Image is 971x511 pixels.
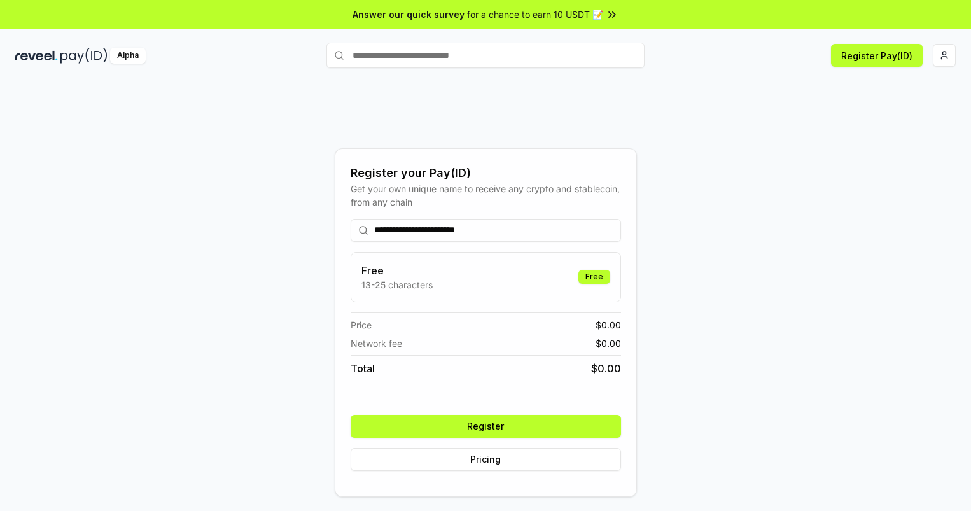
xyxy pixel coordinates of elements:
[60,48,108,64] img: pay_id
[361,263,433,278] h3: Free
[15,48,58,64] img: reveel_dark
[351,448,621,471] button: Pricing
[361,278,433,291] p: 13-25 characters
[831,44,923,67] button: Register Pay(ID)
[353,8,465,21] span: Answer our quick survey
[351,318,372,332] span: Price
[467,8,603,21] span: for a chance to earn 10 USDT 📝
[596,337,621,350] span: $ 0.00
[596,318,621,332] span: $ 0.00
[351,164,621,182] div: Register your Pay(ID)
[351,182,621,209] div: Get your own unique name to receive any crypto and stablecoin, from any chain
[351,361,375,376] span: Total
[591,361,621,376] span: $ 0.00
[110,48,146,64] div: Alpha
[351,415,621,438] button: Register
[578,270,610,284] div: Free
[351,337,402,350] span: Network fee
